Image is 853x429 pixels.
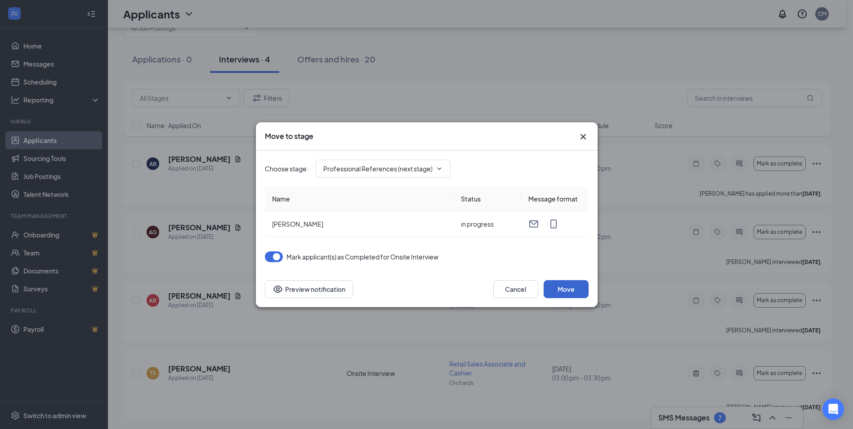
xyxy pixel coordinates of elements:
[272,284,283,295] svg: Eye
[578,131,589,142] button: Close
[286,251,438,262] span: Mark applicant(s) as Completed for Onsite Interview
[265,187,454,211] th: Name
[265,164,308,174] span: Choose stage :
[272,220,323,228] span: [PERSON_NAME]
[265,280,353,298] button: Preview notificationEye
[265,131,313,141] h3: Move to stage
[548,219,559,229] svg: MobileSms
[493,280,538,298] button: Cancel
[454,211,521,237] td: in progress
[578,131,589,142] svg: Cross
[521,187,589,211] th: Message format
[822,398,844,420] div: Open Intercom Messenger
[436,165,443,172] svg: ChevronDown
[454,187,521,211] th: Status
[528,219,539,229] svg: Email
[544,280,589,298] button: Move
